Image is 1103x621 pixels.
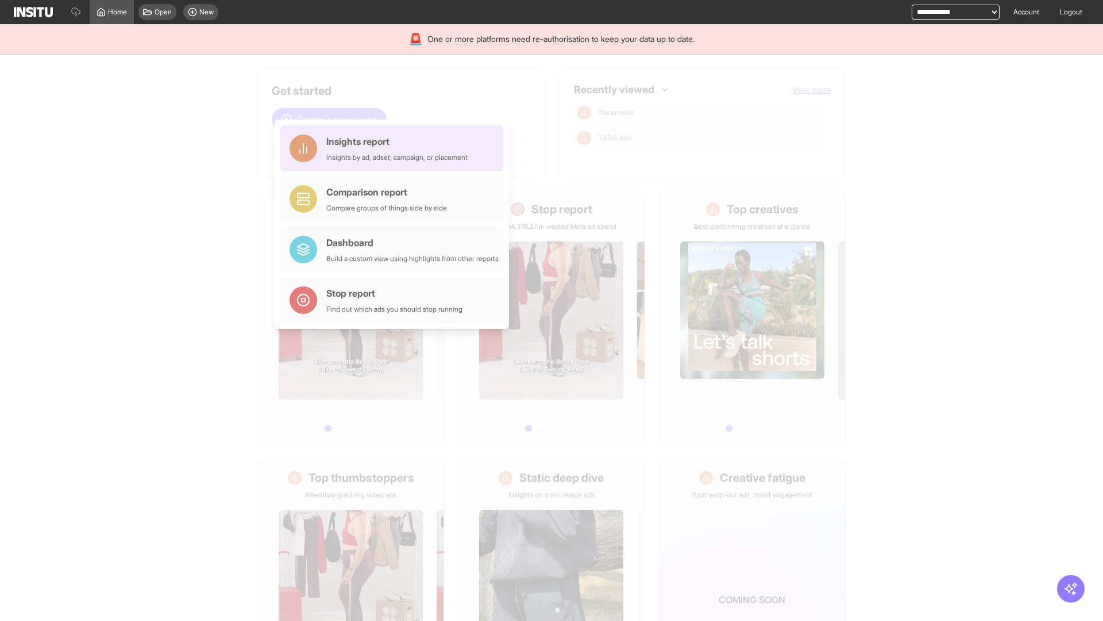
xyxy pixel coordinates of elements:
span: New [199,7,214,17]
div: Insights by ad, adset, campaign, or placement [326,153,468,162]
div: Find out which ads you should stop running [326,305,462,314]
div: Compare groups of things side by side [326,204,447,213]
span: Home [108,7,127,17]
div: Dashboard [326,236,499,250]
div: Stop report [326,286,462,300]
div: Build a custom view using highlights from other reports [326,254,499,263]
div: Insights report [326,135,468,148]
img: Logo [14,7,53,17]
span: Open [155,7,172,17]
div: 🚨 [408,31,423,47]
div: Comparison report [326,185,447,199]
span: One or more platforms need re-authorisation to keep your data up to date. [427,33,695,45]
